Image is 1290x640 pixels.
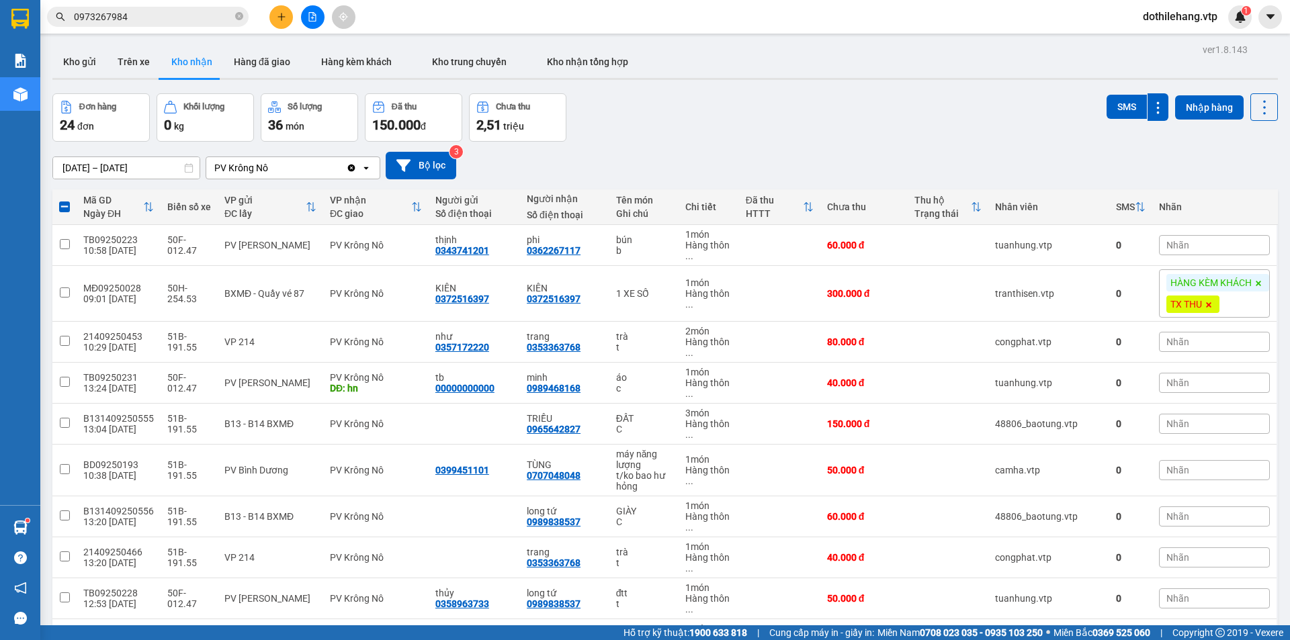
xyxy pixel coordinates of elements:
span: close-circle [235,11,243,24]
span: Miền Bắc [1053,625,1150,640]
th: Toggle SortBy [1109,189,1152,225]
div: 60.000 đ [827,511,901,522]
div: BD09250193 [83,459,154,470]
div: 10:58 [DATE] [83,245,154,256]
div: TÙNG [527,459,603,470]
div: 60.000 đ [827,240,901,250]
div: 300.000 đ [827,288,901,299]
div: 10:29 [DATE] [83,342,154,353]
div: 0989838537 [527,516,580,527]
div: 50.000 đ [827,465,901,475]
div: 50H-254.53 [167,283,211,304]
span: 2,51 [476,117,501,133]
div: 0 [1116,593,1146,604]
div: 0989468168 [527,383,580,394]
div: như [435,331,513,342]
div: 1 món [685,541,732,552]
input: Select a date range. [53,157,200,179]
div: 3 món [685,408,732,418]
div: DĐ: hn [330,383,422,394]
div: KIÊN [435,283,513,293]
div: áo [616,372,672,383]
div: Ngày ĐH [83,208,143,219]
div: PV [PERSON_NAME] [224,377,316,388]
span: Miền Nam [877,625,1043,640]
button: Đơn hàng24đơn [52,93,150,142]
sup: 3 [449,145,463,158]
div: 13:20 [DATE] [83,516,154,527]
div: 1 món [685,277,732,288]
div: 0353363768 [527,342,580,353]
button: SMS [1107,95,1147,119]
div: long tứ [527,506,603,516]
div: 1 XE SỐ [616,288,672,299]
div: ĐẤT [616,413,672,424]
span: 150.000 [372,117,421,133]
div: VP 214 [224,552,316,563]
span: Nhãn [1166,465,1189,475]
div: PV [PERSON_NAME] [224,593,316,604]
div: Đã thu [746,195,803,205]
button: file-add [301,5,325,29]
div: trang [527,331,603,342]
div: 0 [1116,288,1146,299]
div: 12:53 [DATE] [83,598,154,609]
span: caret-down [1264,11,1277,23]
div: 51B-191.55 [167,547,211,568]
span: Hàng kèm khách [321,56,392,67]
div: bún [616,234,672,245]
div: PV Krông Nô [330,552,422,563]
button: Kho gửi [52,46,107,78]
th: Toggle SortBy [218,189,323,225]
div: máy năng lượng [616,449,672,470]
div: 51B-191.55 [167,459,211,481]
div: t [616,598,672,609]
sup: 1 [26,518,30,522]
div: PV Krông Nô [330,465,422,475]
div: 0357172220 [435,342,489,353]
div: Hàng thông thường [685,288,732,310]
div: PV Krông Nô [330,240,422,250]
div: 0965642827 [527,424,580,435]
button: Trên xe [107,46,161,78]
button: Chưa thu2,51 triệu [469,93,566,142]
div: 1 món [685,367,732,377]
span: search [56,12,65,21]
div: TB09250228 [83,588,154,598]
div: B131409250555 [83,413,154,424]
img: warehouse-icon [13,87,28,101]
th: Toggle SortBy [908,189,988,225]
span: dothilehang.vtp [1132,8,1228,25]
div: BXMĐ - Quầy vé 87 [224,288,316,299]
span: đơn [77,121,94,132]
div: Khối lượng [183,102,224,111]
span: 1 [1244,6,1248,15]
div: GIÀY [616,506,672,516]
div: MĐ09250028 [83,283,154,293]
span: Nhãn [1166,552,1189,563]
div: PV [PERSON_NAME] [224,240,316,250]
div: PV Krông Nô [214,161,268,175]
span: | [757,625,759,640]
div: TRIỀU [527,413,603,424]
div: Ghi chú [616,208,672,219]
img: logo-vxr [11,9,29,29]
span: file-add [308,12,317,21]
button: Số lượng36món [261,93,358,142]
span: triệu [503,121,524,132]
div: B131409250556 [83,506,154,516]
div: 1 món [685,229,732,240]
div: t/ko bao hư hỏng [616,470,672,492]
div: 0 [1116,240,1146,250]
span: copyright [1215,628,1225,637]
span: ... [685,347,693,358]
span: Kho nhận tổng hợp [547,56,628,67]
span: ... [685,429,693,440]
div: 0 [1116,552,1146,563]
div: PV Krông Nô [330,288,422,299]
div: Đơn hàng [79,102,116,111]
div: HTTT [746,208,803,219]
div: 1 món [685,582,732,593]
div: Hàng thông thường [685,418,732,440]
span: món [286,121,304,132]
